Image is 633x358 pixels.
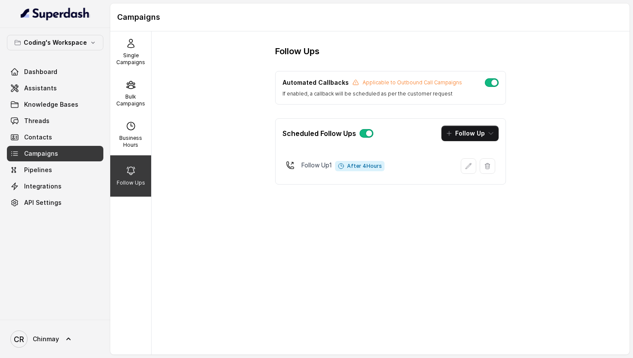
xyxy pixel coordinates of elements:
span: Knowledge Bases [24,100,78,109]
img: light.svg [21,7,90,21]
a: Integrations [7,179,103,194]
p: Business Hours [114,135,148,148]
a: Assistants [7,80,103,96]
span: Integrations [24,182,62,191]
h3: Follow Ups [275,45,320,57]
p: Scheduled Follow Ups [282,128,356,139]
p: Follow Ups [117,179,145,186]
a: Dashboard [7,64,103,80]
a: Contacts [7,130,103,145]
a: Chinmay [7,327,103,351]
p: Applicable to Outbound Call Campaigns [363,79,462,86]
span: Contacts [24,133,52,142]
span: Dashboard [24,68,57,76]
p: Single Campaigns [114,52,148,66]
a: API Settings [7,195,103,210]
a: Threads [7,113,103,129]
button: Coding's Workspace [7,35,103,50]
span: Threads [24,117,50,125]
a: Knowledge Bases [7,97,103,112]
span: API Settings [24,198,62,207]
text: CR [14,335,24,344]
p: If enabled, a callback will be scheduled as per the customer request [282,90,462,97]
button: Follow Up [441,126,499,141]
span: Pipelines [24,166,52,174]
p: Automated Callbacks [282,78,349,87]
p: Follow Up 1 [301,161,332,170]
p: Coding's Workspace [24,37,87,48]
span: Assistants [24,84,57,93]
h1: Campaigns [117,10,623,24]
a: Campaigns [7,146,103,161]
a: Pipelines [7,162,103,178]
span: Campaigns [24,149,58,158]
span: After 4 Hours [335,161,385,171]
span: Chinmay [33,335,59,343]
p: Bulk Campaigns [114,93,148,107]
